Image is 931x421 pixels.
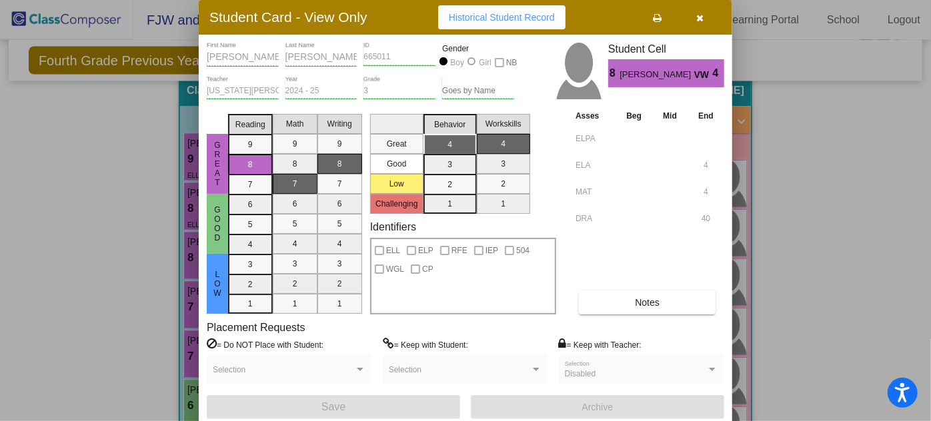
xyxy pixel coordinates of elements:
[582,402,614,412] span: Archive
[506,55,518,71] span: NB
[386,242,400,258] span: ELL
[442,43,514,55] mat-label: Gender
[486,242,498,258] span: IEP
[635,297,660,308] span: Notes
[576,155,612,175] input: assessment
[565,369,596,378] span: Disabled
[688,109,724,123] th: End
[516,242,530,258] span: 504
[207,338,323,351] label: = Do NOT Place with Student:
[471,395,724,419] button: Archive
[209,9,367,25] h3: Student Card - View Only
[207,321,305,334] label: Placement Requests
[616,109,652,123] th: Beg
[478,57,492,69] div: Girl
[713,65,724,81] span: 4
[449,12,555,23] span: Historical Student Record
[363,87,435,96] input: grade
[418,242,433,258] span: ELP
[451,242,468,258] span: RFE
[694,68,713,82] span: VW
[363,53,435,62] input: Enter ID
[207,395,460,419] button: Save
[383,338,468,351] label: = Keep with Student:
[285,87,357,96] input: year
[620,68,694,82] span: [PERSON_NAME]
[559,338,642,351] label: = Keep with Teacher:
[211,205,223,242] span: Good
[386,261,404,277] span: WGL
[576,182,612,202] input: assessment
[211,270,223,298] span: Low
[207,87,279,96] input: teacher
[422,261,433,277] span: CP
[652,109,688,123] th: Mid
[450,57,465,69] div: Boy
[608,43,724,55] h3: Student Cell
[579,290,716,314] button: Notes
[576,129,612,149] input: assessment
[442,87,514,96] input: goes by name
[608,65,620,81] span: 8
[321,401,345,412] span: Save
[211,141,223,187] span: Great
[576,209,612,228] input: assessment
[438,5,566,29] button: Historical Student Record
[370,220,416,233] label: Identifiers
[572,109,616,123] th: Asses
